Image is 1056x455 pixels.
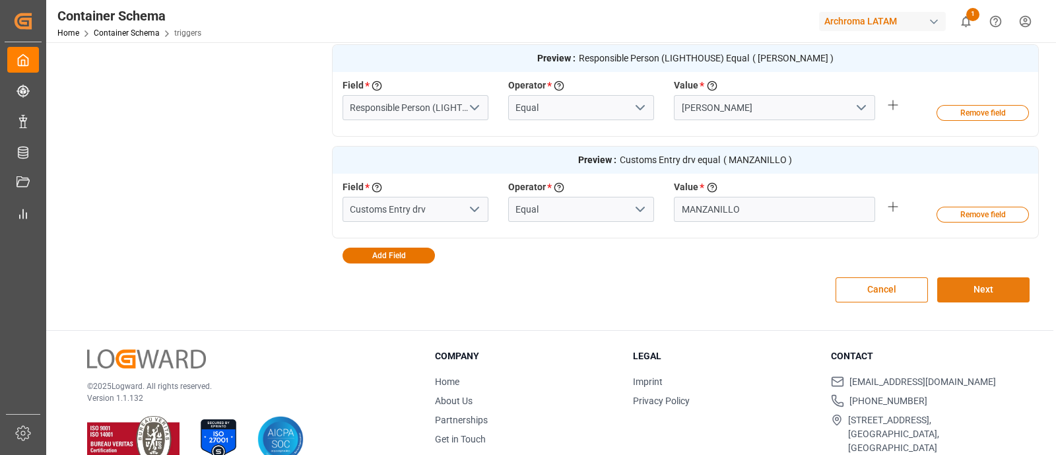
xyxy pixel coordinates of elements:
span: [EMAIL_ADDRESS][DOMAIN_NAME] [849,375,996,389]
button: Add Field [343,248,435,263]
label: Operator [508,180,546,195]
p: Version 1.1.132 [87,392,402,404]
div: Container Schema [57,6,201,26]
span: 1 [966,8,979,21]
h3: Contact [831,349,1012,363]
a: Home [435,376,459,387]
span: [PHONE_NUMBER] [849,394,927,408]
label: Field [343,79,364,93]
a: About Us [435,396,473,406]
input: Type to search/select [343,95,488,120]
a: Privacy Policy [633,396,690,406]
label: Operator [508,79,546,93]
a: Partnerships [435,415,488,425]
button: Help Center [981,7,1010,36]
button: open menu [630,199,649,220]
button: Remove field [937,207,1029,223]
input: Please enter the value [674,197,875,222]
h3: Company [435,349,616,363]
a: Get in Touch [435,434,486,444]
a: Imprint [633,376,663,387]
a: Container Schema [94,28,160,38]
a: Home [57,28,79,38]
label: Value [674,79,698,93]
span: ( [PERSON_NAME] ) [752,52,834,65]
span: ( MANZANILLO ) [723,153,792,167]
button: open menu [463,199,483,220]
input: Type to search/select [508,197,654,222]
div: Archroma LATAM [819,12,946,31]
button: Next [937,277,1030,302]
input: Select Field Key [674,95,875,120]
span: Responsible Person (LIGHTHOUSE) Equal [579,52,749,65]
strong: Preview : [578,153,616,167]
h3: Legal [633,349,814,363]
p: © 2025 Logward. All rights reserved. [87,380,402,392]
label: Field [343,180,364,195]
button: open menu [630,98,649,118]
label: Value [674,180,698,195]
button: open menu [463,98,483,118]
button: Archroma LATAM [819,9,951,34]
button: show 1 new notifications [951,7,981,36]
span: Customs Entry drv equal [620,153,720,167]
button: Cancel [836,277,928,302]
span: [STREET_ADDRESS], [GEOGRAPHIC_DATA], [GEOGRAPHIC_DATA] [848,413,1012,455]
input: Type to search/select [343,197,488,222]
img: Logward Logo [87,349,206,368]
strong: Preview : [537,52,576,65]
input: Type to search/select [508,95,654,120]
button: open menu [851,98,871,118]
button: Remove field [937,105,1029,121]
